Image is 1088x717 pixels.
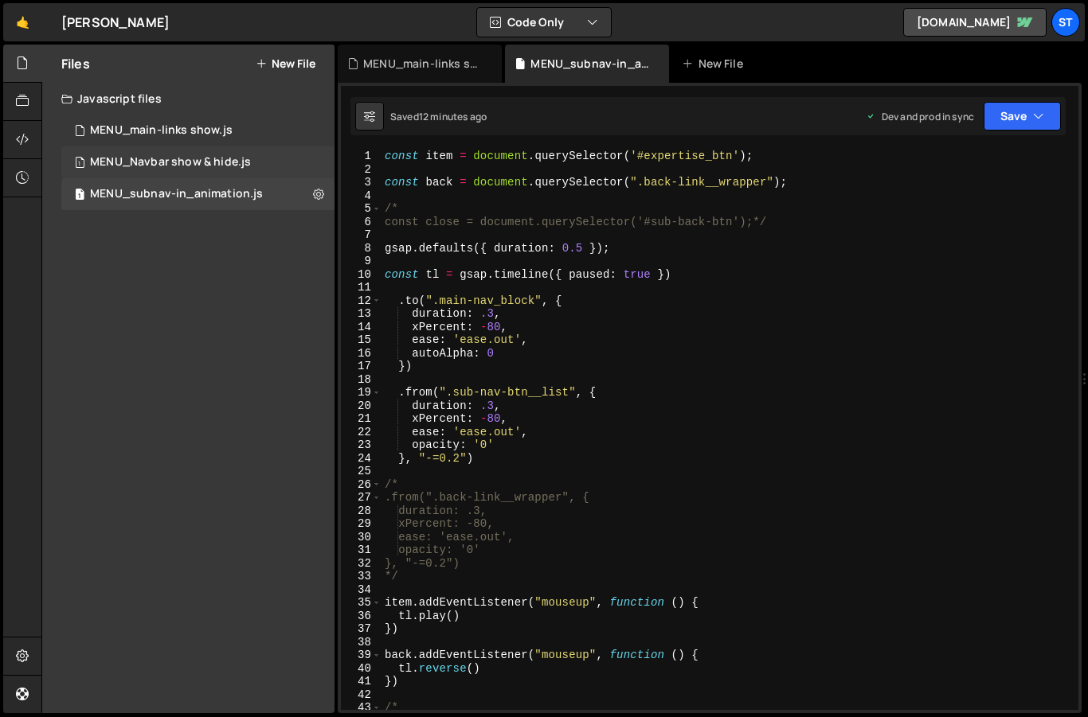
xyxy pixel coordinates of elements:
[341,321,382,334] div: 14
[341,176,382,189] div: 3
[75,158,84,170] span: 1
[42,83,335,115] div: Javascript files
[61,55,90,72] h2: Files
[3,3,42,41] a: 🤙
[341,386,382,399] div: 19
[341,675,382,688] div: 41
[341,544,382,557] div: 31
[341,228,382,242] div: 7
[984,102,1061,131] button: Save
[341,163,382,177] div: 2
[341,360,382,373] div: 17
[903,8,1047,37] a: [DOMAIN_NAME]
[341,610,382,623] div: 36
[341,426,382,439] div: 22
[90,187,263,201] div: MENU_subnav-in_animation.js
[341,688,382,702] div: 42
[341,649,382,662] div: 39
[341,307,382,321] div: 13
[341,701,382,715] div: 43
[341,622,382,636] div: 37
[341,347,382,360] div: 16
[341,570,382,583] div: 33
[390,110,487,123] div: Saved
[682,56,749,72] div: New File
[61,178,335,210] div: MENU_subnav-in_animation.js
[256,57,315,70] button: New File
[341,242,382,255] div: 8
[341,478,382,492] div: 26
[341,399,382,413] div: 20
[341,517,382,531] div: 29
[866,110,974,123] div: Dev and prod in sync
[363,56,483,72] div: MENU_main-links show.js
[61,146,335,178] div: MENU_Navbar show & hide.js
[341,557,382,571] div: 32
[530,56,650,72] div: MENU_subnav-in_animation.js
[341,596,382,610] div: 35
[61,115,335,146] div: MENU_main-links show.js
[419,110,487,123] div: 12 minutes ago
[341,438,382,452] div: 23
[477,8,611,37] button: Code Only
[341,505,382,518] div: 28
[341,255,382,268] div: 9
[341,268,382,282] div: 10
[341,662,382,676] div: 40
[341,216,382,229] div: 6
[341,491,382,505] div: 27
[341,583,382,597] div: 34
[75,189,84,202] span: 1
[341,333,382,347] div: 15
[341,412,382,426] div: 21
[341,189,382,203] div: 4
[61,13,170,32] div: [PERSON_NAME]
[341,202,382,216] div: 5
[1051,8,1080,37] a: St
[90,155,251,170] div: MENU_Navbar show & hide.js
[341,294,382,308] div: 12
[90,123,233,138] div: MENU_main-links show.js
[341,465,382,478] div: 25
[341,452,382,466] div: 24
[341,281,382,294] div: 11
[341,373,382,387] div: 18
[341,636,382,649] div: 38
[341,531,382,544] div: 30
[341,150,382,163] div: 1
